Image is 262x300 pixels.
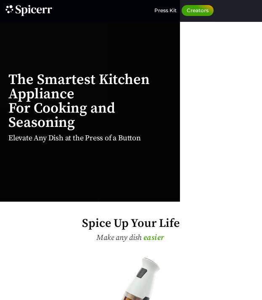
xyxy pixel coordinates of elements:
span: i [154,232,157,245]
span: e [157,232,161,245]
span: Press Kit [154,7,177,14]
a: Press Kit [149,4,182,17]
span: r [161,232,164,245]
span: s [151,232,155,245]
h2: Elevate Any Dish at the Press of a Button [8,134,141,143]
a: Creators [182,5,214,16]
h1: The Smartest Kitchen Appliance For Cooking and Seasoning [8,73,172,130]
span: e [143,232,147,245]
span: a [147,232,151,245]
span: Creators [187,8,209,13]
span: Make any dish [96,233,142,242]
